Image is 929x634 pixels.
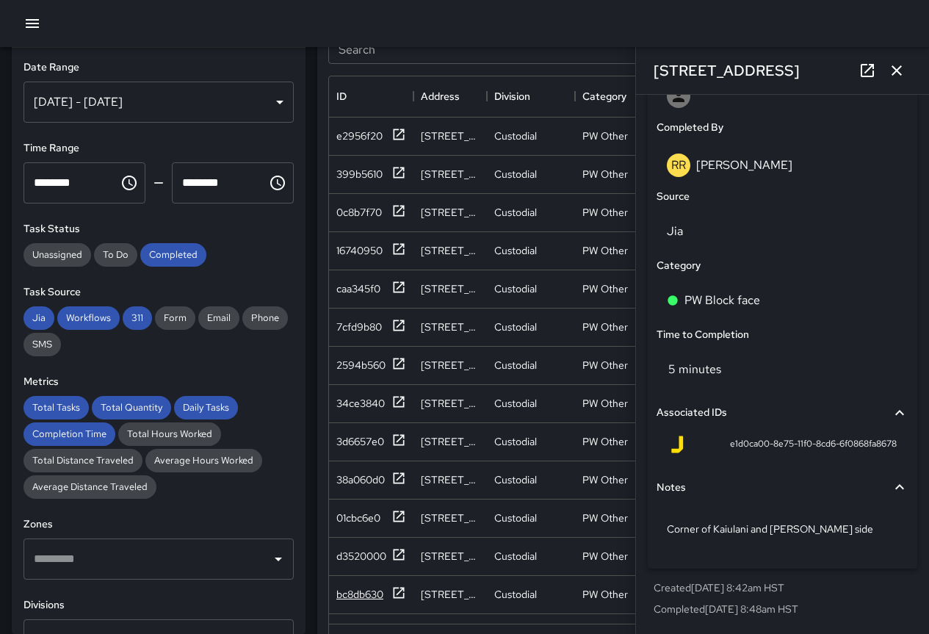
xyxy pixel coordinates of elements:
[421,76,460,117] div: Address
[421,396,480,411] div: 1804 Ala Moana Boulevard
[582,281,628,296] div: PW Other
[24,401,89,414] span: Total Tasks
[336,587,383,602] div: bc8db630
[421,472,480,487] div: 1901 Kalākaua Avenue
[421,243,480,258] div: 159 Kaʻiulani Avenue
[336,320,382,334] div: 7cfd9b80
[140,248,206,261] span: Completed
[140,243,206,267] div: Completed
[494,511,537,525] div: Custodial
[582,129,628,143] div: PW Other
[24,248,91,261] span: Unassigned
[336,434,384,449] div: 3d6657e0
[145,449,262,472] div: Average Hours Worked
[174,396,238,419] div: Daily Tasks
[336,547,406,566] button: d3520000
[582,396,628,411] div: PW Other
[24,374,294,390] h6: Metrics
[582,167,628,181] div: PW Other
[24,284,294,300] h6: Task Source
[336,509,406,527] button: 01cbc6e0
[336,356,406,375] button: 2594b560
[92,396,171,419] div: Total Quantity
[115,168,144,198] button: Choose time, selected time is 12:00 AM
[582,243,628,258] div: PW Other
[582,320,628,334] div: PW Other
[421,434,480,449] div: 1901 Kalākaua Avenue
[268,549,289,569] button: Open
[24,60,294,76] h6: Date Range
[24,82,294,123] div: [DATE] - [DATE]
[421,320,480,334] div: 2049 Kūhiō Avenue
[421,358,480,372] div: 1778 Ala Moana Boulevard
[494,472,537,487] div: Custodial
[494,76,530,117] div: Division
[24,516,294,533] h6: Zones
[57,311,120,324] span: Workflows
[24,243,91,267] div: Unassigned
[24,428,115,440] span: Completion Time
[421,205,480,220] div: 166 Liliʻuokalani Avenue
[155,306,195,330] div: Form
[336,281,380,296] div: caa345f0
[421,549,480,563] div: 2176 Kūhiō Avenue
[24,597,294,613] h6: Divisions
[118,422,221,446] div: Total Hours Worked
[336,511,380,525] div: 01cbc6e0
[57,306,120,330] div: Workflows
[24,221,294,237] h6: Task Status
[582,511,628,525] div: PW Other
[198,311,239,324] span: Email
[24,311,54,324] span: Jia
[494,129,537,143] div: Custodial
[494,167,537,181] div: Custodial
[336,76,347,117] div: ID
[494,587,537,602] div: Custodial
[421,281,480,296] div: 352 Lewers Street
[494,434,537,449] div: Custodial
[24,396,89,419] div: Total Tasks
[24,454,142,467] span: Total Distance Traveled
[413,76,487,117] div: Address
[336,167,383,181] div: 399b5610
[24,338,61,350] span: SMS
[92,401,171,414] span: Total Quantity
[494,358,537,372] div: Custodial
[582,358,628,372] div: PW Other
[94,243,137,267] div: To Do
[421,511,480,525] div: 2118 Kūhiō Avenue
[487,76,575,117] div: Division
[336,127,406,145] button: e2956f20
[123,311,152,324] span: 311
[582,587,628,602] div: PW Other
[336,243,383,258] div: 16740950
[336,396,385,411] div: 34ce3840
[582,549,628,563] div: PW Other
[421,587,480,602] div: 2240 Kūhiō Avenue
[329,76,413,117] div: ID
[94,248,137,261] span: To Do
[24,422,115,446] div: Completion Time
[242,311,288,324] span: Phone
[24,140,294,156] h6: Time Range
[24,480,156,493] span: Average Distance Traveled
[336,395,406,413] button: 34ce3840
[263,168,292,198] button: Choose time, selected time is 11:59 PM
[336,203,406,222] button: 0c8b7f70
[494,205,537,220] div: Custodial
[155,311,195,324] span: Form
[118,428,221,440] span: Total Hours Worked
[336,318,406,336] button: 7cfd9b80
[198,306,239,330] div: Email
[336,471,406,489] button: 38a060d0
[145,454,262,467] span: Average Hours Worked
[174,401,238,414] span: Daily Tasks
[336,472,385,487] div: 38a060d0
[494,549,537,563] div: Custodial
[336,242,406,260] button: 16740950
[336,586,406,604] button: bc8db630
[494,281,537,296] div: Custodial
[582,205,628,220] div: PW Other
[336,433,406,451] button: 3d6657e0
[336,165,406,184] button: 399b5610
